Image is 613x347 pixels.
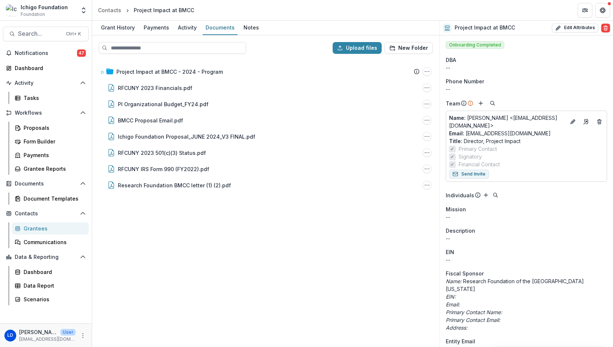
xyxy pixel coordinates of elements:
[12,163,89,175] a: Grantee Reports
[446,248,454,256] p: EIN
[15,254,77,260] span: Data & Reporting
[423,100,431,108] button: PI Organizational Budget_FY24.pdf Options
[19,328,57,336] p: [PERSON_NAME]
[21,3,68,11] div: Ichigo Foundation
[423,148,431,157] button: RFCUNY 2023 501(c)(3) Status.pdf Options
[24,94,83,102] div: Tasks
[12,149,89,161] a: Payments
[203,22,238,33] div: Documents
[3,47,89,59] button: Notifications47
[98,21,138,35] a: Grant History
[97,162,434,176] div: RFCUNY IRS Form 990 (FY2022).pdfRFCUNY IRS Form 990 (FY2022).pdf Options
[12,122,89,134] a: Proposals
[98,6,121,14] div: Contacts
[12,135,89,148] a: Form Builder
[459,153,482,160] span: Signatory
[24,238,83,246] div: Communications
[141,21,172,35] a: Payments
[3,178,89,190] button: Open Documents
[15,80,77,86] span: Activity
[116,68,223,76] div: Project Impact at BMCC - 2024 - Program
[446,309,502,315] i: Primary Contact Name:
[491,191,500,199] button: Search
[446,325,467,331] i: Address:
[446,213,607,221] p: --
[64,30,83,38] div: Ctrl + K
[241,22,262,33] div: Notes
[601,24,610,32] button: Delete
[203,21,238,35] a: Documents
[455,25,515,31] h2: Project Impact at BMCC
[446,205,466,213] span: Mission
[423,83,431,92] button: RFCUNY 2023 Financials.pdf Options
[449,137,604,145] p: Director, Project Impact
[446,41,504,49] span: Onboarding Completed
[446,227,475,235] span: Description
[97,178,434,192] div: Research Foundation BMCC letter (1) (2).pdfResearch Foundation BMCC letter (1) (2).pdf Options
[476,99,485,108] button: Add
[15,211,77,217] span: Contacts
[446,56,456,64] span: DBA
[449,138,462,144] span: Title :
[3,62,89,74] a: Dashboard
[12,92,89,104] a: Tasks
[423,164,431,173] button: RFCUNY IRS Form 990 (FY2022).pdf Options
[446,191,474,199] p: Individuals
[12,192,89,205] a: Document Templates
[423,116,431,125] button: BMCC Proposal Email.pdf Options
[12,236,89,248] a: Communications
[459,145,497,153] span: Primary Contact
[77,49,86,57] span: 47
[118,117,183,124] div: BMCC Proposal Email.pdf
[446,270,484,277] span: Fiscal Sponsor
[97,145,434,160] div: RFCUNY 2023 501(c)(3) Status.pdfRFCUNY 2023 501(c)(3) Status.pdf Options
[97,80,434,95] div: RFCUNY 2023 Financials.pdfRFCUNY 2023 Financials.pdf Options
[595,117,604,126] button: Deletes
[423,181,431,190] button: Research Foundation BMCC letter (1) (2).pdf Options
[118,181,231,189] div: Research Foundation BMCC letter (1) (2).pdf
[578,3,592,18] button: Partners
[449,130,464,136] span: Email:
[24,268,83,276] div: Dashboard
[175,22,200,33] div: Activity
[21,11,45,18] span: Foundation
[446,77,484,85] span: Phone Number
[12,222,89,235] a: Grantees
[449,115,466,121] span: Name :
[6,4,18,16] img: Ichigo Foundation
[449,129,551,137] a: Email: [EMAIL_ADDRESS][DOMAIN_NAME]
[446,337,475,345] span: Entity Email
[97,129,434,144] div: Ichigo Foundation Proposal_JUNE 2024_V3 FINAL.pdfIchigo Foundation Proposal_JUNE 2024_V3 FINAL.pd...
[449,114,565,129] p: [PERSON_NAME] <[EMAIL_ADDRESS][DOMAIN_NAME]>
[24,225,83,232] div: Grantees
[118,165,209,173] div: RFCUNY IRS Form 990 (FY2022).pdf
[18,30,62,37] span: Search...
[98,22,138,33] div: Grant History
[24,195,83,202] div: Document Templates
[97,113,434,128] div: BMCC Proposal Email.pdfBMCC Proposal Email.pdf Options
[24,151,83,159] div: Payments
[446,256,607,264] div: --
[15,50,77,56] span: Notifications
[446,85,607,93] div: --
[446,64,607,72] div: --
[3,208,89,219] button: Open Contacts
[446,277,607,293] p: Research Foundation of the [GEOGRAPHIC_DATA][US_STATE]
[446,294,456,300] i: EIN:
[97,64,434,79] div: Project Impact at BMCC - 2024 - ProgramProject Impact at BMCC - 2024 - Program Options
[97,97,434,111] div: PI Organizational Budget_FY24.pdfPI Organizational Budget_FY24.pdf Options
[24,282,83,289] div: Data Report
[19,336,76,343] p: [EMAIL_ADDRESS][DOMAIN_NAME]
[12,280,89,292] a: Data Report
[481,191,490,199] button: Add
[78,331,87,340] button: More
[423,67,431,76] button: Project Impact at BMCC - 2024 - Program Options
[60,329,76,336] p: User
[333,42,382,54] button: Upload files
[7,333,13,338] div: Laurel Dumont
[446,100,460,107] p: Team
[118,149,206,157] div: RFCUNY 2023 501(c)(3) Status.pdf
